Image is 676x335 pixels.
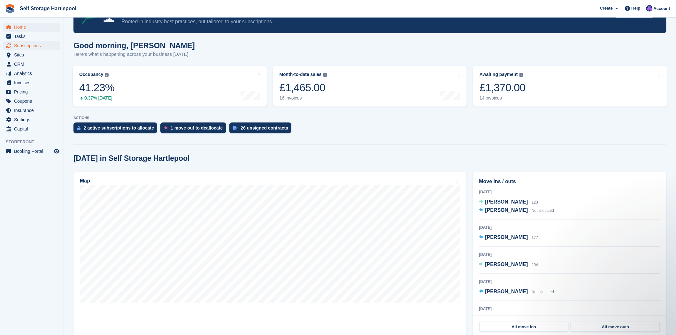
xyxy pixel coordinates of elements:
a: menu [3,32,60,41]
span: [PERSON_NAME] [485,207,528,213]
div: 0.37% [DATE] [79,95,114,101]
span: Home [14,23,52,32]
a: menu [3,69,60,78]
h2: [DATE] in Self Storage Hartlepool [73,154,190,163]
h2: Map [80,178,90,184]
img: move_outs_to_deallocate_icon-f764333ba52eb49d3ac5e1228854f67142a1ed5810a6f6cc68b1a99e826820c5.svg [164,126,167,130]
span: Analytics [14,69,52,78]
a: menu [3,78,60,87]
a: Awaiting payment £1,370.00 14 invoices [473,66,667,107]
h2: Move ins / outs [479,178,660,185]
a: menu [3,124,60,133]
a: menu [3,106,60,115]
a: [PERSON_NAME] Not allocated [479,206,554,215]
div: [DATE] [479,225,660,230]
div: [DATE] [479,306,660,312]
span: 204 [532,263,538,267]
p: Rooted in industry best practices, but tailored to your subscriptions. [121,18,611,25]
a: 26 unsigned contracts [229,123,295,137]
div: 2 active subscriptions to allocate [84,125,154,130]
div: [DATE] [479,279,660,285]
span: Account [654,5,670,12]
div: Awaiting payment [480,72,518,77]
a: menu [3,23,60,32]
span: 123 [532,200,538,205]
img: Sean Wood [646,5,653,11]
span: Subscriptions [14,41,52,50]
span: Not allocated [532,208,554,213]
div: 26 unsigned contracts [241,125,288,130]
a: Preview store [53,147,60,155]
span: Invoices [14,78,52,87]
div: Occupancy [79,72,103,77]
a: [PERSON_NAME] 123 [479,198,538,206]
img: icon-info-grey-7440780725fd019a000dd9b08b2336e03edf1995a4989e88bcd33f0948082b44.svg [323,73,327,77]
a: All move outs [571,322,660,332]
div: Month-to-date sales [280,72,322,77]
span: 177 [532,235,538,240]
span: [PERSON_NAME] [485,199,528,205]
span: Coupons [14,97,52,106]
span: Pricing [14,87,52,96]
div: £1,465.00 [280,81,327,94]
span: [PERSON_NAME] [485,234,528,240]
div: 1 move out to deallocate [171,125,223,130]
a: [PERSON_NAME] 204 [479,261,538,269]
a: Month-to-date sales £1,465.00 16 invoices [273,66,467,107]
span: [PERSON_NAME] [485,262,528,267]
span: Booking Portal [14,147,52,156]
a: 1 move out to deallocate [160,123,229,137]
img: contract_signature_icon-13c848040528278c33f63329250d36e43548de30e8caae1d1a13099fd9432cc5.svg [233,126,238,130]
a: menu [3,147,60,156]
div: [DATE] [479,252,660,257]
span: Settings [14,115,52,124]
span: Tasks [14,32,52,41]
img: icon-info-grey-7440780725fd019a000dd9b08b2336e03edf1995a4989e88bcd33f0948082b44.svg [519,73,523,77]
span: Create [600,5,613,11]
a: menu [3,97,60,106]
div: 41.23% [79,81,114,94]
a: Self Storage Hartlepool [17,3,79,14]
div: [DATE] [479,189,660,195]
span: Capital [14,124,52,133]
a: menu [3,50,60,59]
a: All move ins [480,322,569,332]
a: menu [3,41,60,50]
a: menu [3,60,60,69]
a: [PERSON_NAME] Not allocated [479,288,554,296]
a: Occupancy 41.23% 0.37% [DATE] [73,66,267,107]
a: menu [3,87,60,96]
img: active_subscription_to_allocate_icon-d502201f5373d7db506a760aba3b589e785aa758c864c3986d89f69b8ff3... [77,126,81,130]
p: Here's what's happening across your business [DATE] [73,51,195,58]
span: Insurance [14,106,52,115]
div: 16 invoices [280,95,327,101]
h1: Good morning, [PERSON_NAME] [73,41,195,50]
div: 14 invoices [480,95,526,101]
span: Help [632,5,641,11]
img: stora-icon-8386f47178a22dfd0bd8f6a31ec36ba5ce8667c1dd55bd0f319d3a0aa187defe.svg [5,4,15,13]
span: Storefront [6,139,64,145]
span: CRM [14,60,52,69]
div: £1,370.00 [480,81,526,94]
img: icon-info-grey-7440780725fd019a000dd9b08b2336e03edf1995a4989e88bcd33f0948082b44.svg [105,73,109,77]
p: ACTIONS [73,116,666,120]
a: menu [3,115,60,124]
span: [PERSON_NAME] [485,289,528,294]
a: 2 active subscriptions to allocate [73,123,160,137]
span: Not allocated [532,290,554,294]
a: [PERSON_NAME] 177 [479,234,538,242]
span: Sites [14,50,52,59]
